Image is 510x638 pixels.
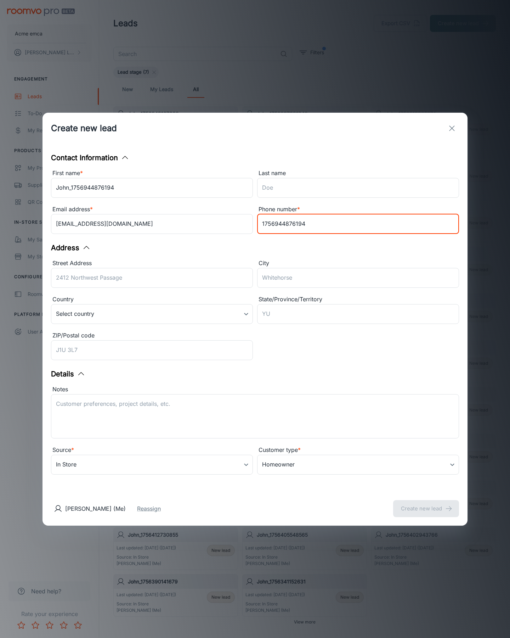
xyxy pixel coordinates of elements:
[257,455,459,475] div: Homeowner
[51,340,253,360] input: J1U 3L7
[257,214,459,234] input: +1 439-123-4567
[51,455,253,475] div: In Store
[65,504,126,513] p: [PERSON_NAME] (Me)
[51,178,253,198] input: John
[51,331,253,340] div: ZIP/Postal code
[51,242,91,253] button: Address
[51,268,253,288] input: 2412 Northwest Passage
[51,369,85,379] button: Details
[257,304,459,324] input: YU
[51,205,253,214] div: Email address
[257,259,459,268] div: City
[51,385,459,394] div: Notes
[257,169,459,178] div: Last name
[257,178,459,198] input: Doe
[257,295,459,304] div: State/Province/Territory
[51,214,253,234] input: myname@example.com
[137,504,161,513] button: Reassign
[51,446,253,455] div: Source
[51,259,253,268] div: Street Address
[257,205,459,214] div: Phone number
[257,268,459,288] input: Whitehorse
[257,446,459,455] div: Customer type
[51,295,253,304] div: Country
[51,152,129,163] button: Contact Information
[51,169,253,178] div: First name
[51,122,117,135] h1: Create new lead
[445,121,459,135] button: exit
[51,304,253,324] div: Select country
